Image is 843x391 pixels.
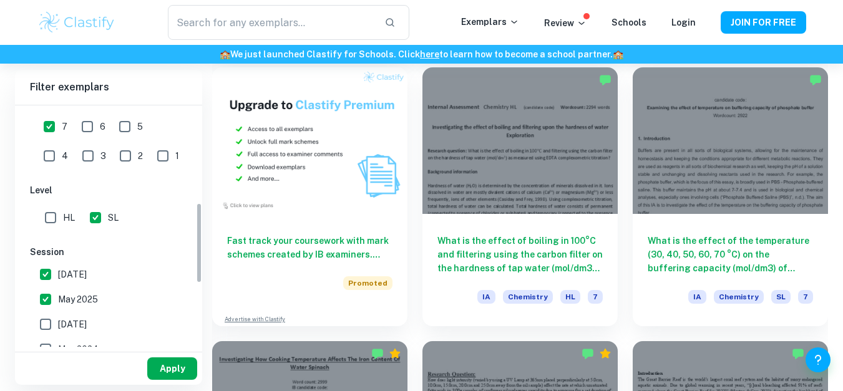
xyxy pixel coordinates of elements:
h6: Fast track your coursework with mark schemes created by IB examiners. Upgrade now [227,234,392,261]
p: Review [544,16,587,30]
img: Thumbnail [212,67,407,214]
span: May 2024 [58,342,99,356]
span: HL [63,211,75,224]
input: Search for any exemplars... [168,5,374,40]
h6: We just launched Clastify for Schools. Click to learn how to become a school partner. [2,47,841,61]
span: IA [688,290,706,304]
img: Clastify logo [37,10,117,35]
span: 🏫 [220,49,230,59]
img: Marked [809,74,822,86]
button: JOIN FOR FREE [721,11,806,34]
h6: What is the effect of boiling in 100°C and filtering using the carbon filter on the hardness of t... [437,234,603,275]
span: May 2025 [58,292,98,306]
img: Marked [582,347,594,360]
h6: Session [30,245,187,259]
a: Advertise with Clastify [225,315,285,324]
span: Promoted [343,276,392,290]
span: Chemistry [503,290,553,304]
button: Apply [147,357,197,380]
span: Chemistry [714,290,764,304]
p: Exemplars [461,15,519,29]
span: 6 [100,120,105,133]
span: [DATE] [58,317,87,331]
div: Premium [599,347,612,360]
a: What is the effect of the temperature (30, 40, 50, 60, 70 °C) on the buffering capacity (mol/dm3)... [633,67,828,326]
span: IA [477,290,495,304]
img: Marked [599,74,612,86]
span: 1 [175,149,179,163]
a: Login [671,17,696,27]
a: here [420,49,439,59]
a: What is the effect of boiling in 100°C and filtering using the carbon filter on the hardness of t... [422,67,618,326]
span: 3 [100,149,106,163]
img: Marked [792,347,804,360]
h6: Filter exemplars [15,70,202,105]
span: SL [108,211,119,224]
span: 5 [137,120,143,133]
span: 7 [798,290,813,304]
img: Marked [371,347,384,360]
div: Premium [389,347,401,360]
span: [DATE] [58,268,87,281]
h6: Level [30,183,187,197]
span: 7 [62,120,67,133]
button: Help and Feedback [806,347,831,372]
h6: What is the effect of the temperature (30, 40, 50, 60, 70 °C) on the buffering capacity (mol/dm3)... [648,234,813,275]
span: 🏫 [613,49,623,59]
span: 2 [138,149,143,163]
span: HL [560,290,580,304]
span: 7 [588,290,603,304]
span: SL [771,290,791,304]
span: 4 [62,149,68,163]
a: Schools [612,17,646,27]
